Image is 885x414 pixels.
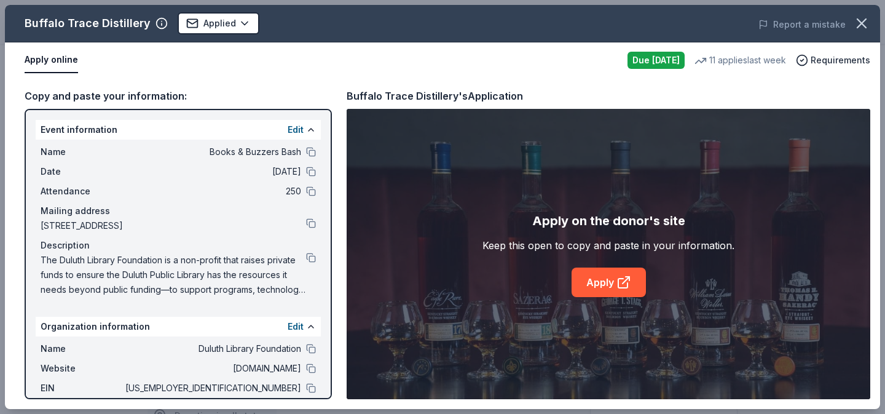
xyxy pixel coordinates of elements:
div: Copy and paste your information: [25,88,332,104]
span: Name [41,341,123,356]
button: Edit [288,122,304,137]
span: [US_EMPLOYER_IDENTIFICATION_NUMBER] [123,381,301,396]
div: Buffalo Trace Distillery [25,14,151,33]
div: Mailing address [41,204,316,218]
span: [DOMAIN_NAME] [123,361,301,376]
span: [STREET_ADDRESS] [41,218,306,233]
div: Keep this open to copy and paste in your information. [482,238,734,253]
span: [DATE] [123,164,301,179]
span: Date [41,164,123,179]
div: 11 applies last week [694,53,786,68]
span: Duluth Library Foundation [123,341,301,356]
span: The Duluth Library Foundation is a non-profit that raises private funds to ensure the Duluth Publ... [41,253,306,297]
div: Event information [36,120,321,140]
button: Report a mistake [758,17,846,32]
span: Website [41,361,123,376]
button: Applied [178,12,259,34]
button: Requirements [796,53,870,68]
div: Description [41,238,316,253]
div: Organization information [36,317,321,336]
div: Apply on the donor's site [532,211,685,231]
span: Applied [203,16,236,31]
button: Edit [288,319,304,334]
span: Requirements [811,53,870,68]
span: Attendance [41,184,123,199]
span: Books & Buzzers Bash [123,145,301,159]
span: Name [41,145,123,159]
span: EIN [41,381,123,396]
div: Due [DATE] [627,52,685,69]
span: 250 [123,184,301,199]
div: Buffalo Trace Distillery's Application [347,88,523,104]
button: Apply online [25,47,78,73]
a: Apply [572,268,646,297]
